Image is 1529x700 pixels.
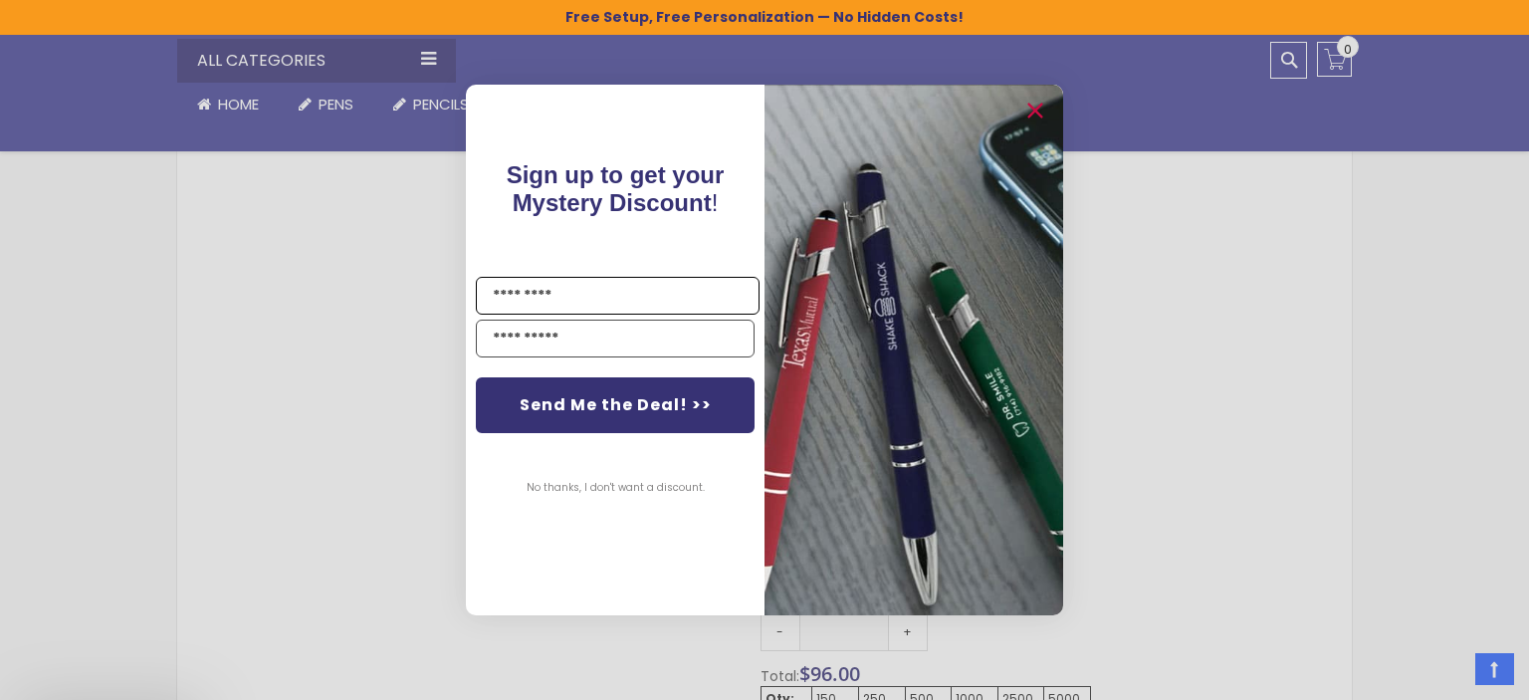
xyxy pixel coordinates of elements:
[507,161,725,216] span: !
[1019,95,1051,126] button: Close dialog
[476,377,755,433] button: Send Me the Deal! >>
[517,463,715,513] button: No thanks, I don't want a discount.
[764,85,1063,615] img: pop-up-image
[507,161,725,216] span: Sign up to get your Mystery Discount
